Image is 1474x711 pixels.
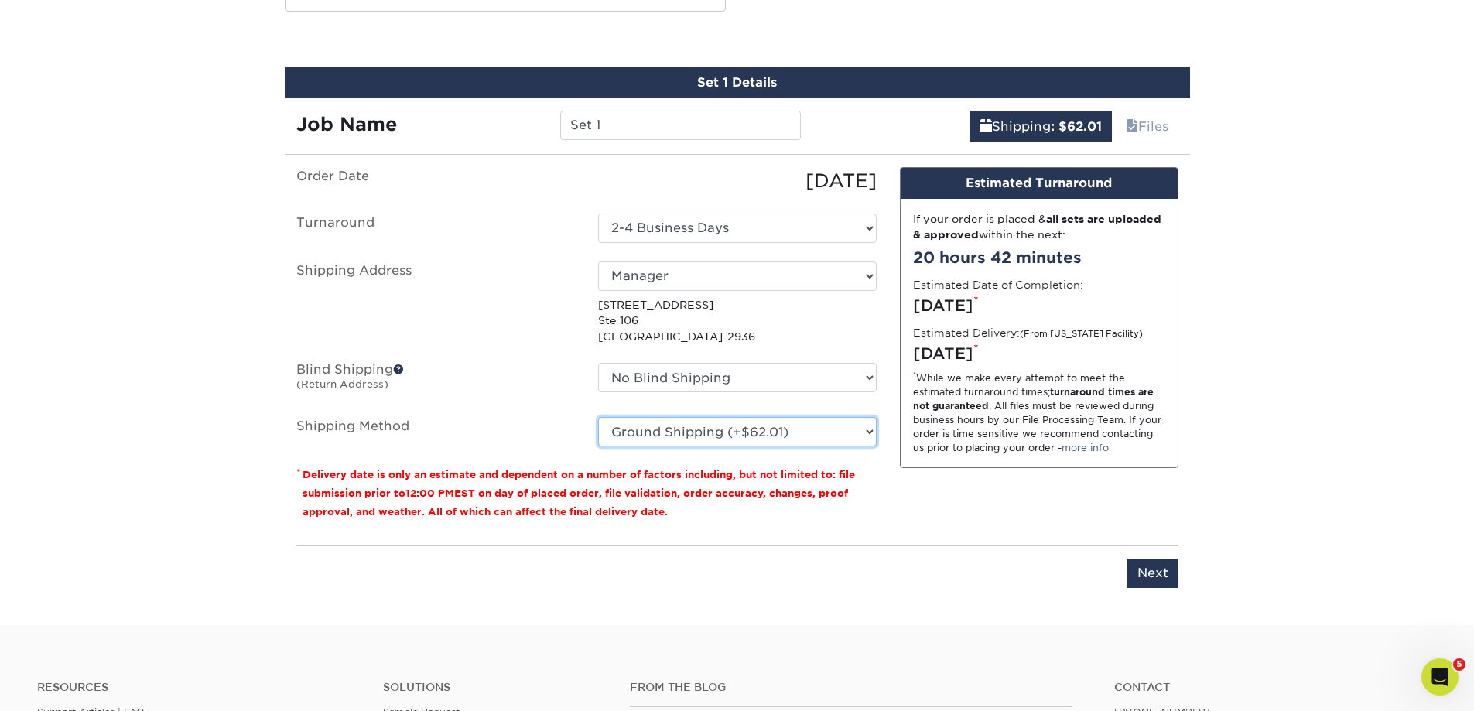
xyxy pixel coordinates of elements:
[587,167,888,195] div: [DATE]
[1051,119,1102,134] b: : $62.01
[1020,329,1143,339] small: (From [US_STATE] Facility)
[1114,681,1437,694] a: Contact
[901,168,1178,199] div: Estimated Turnaround
[37,681,360,694] h4: Resources
[560,111,801,140] input: Enter a job name
[285,261,587,344] label: Shipping Address
[285,214,587,243] label: Turnaround
[913,277,1083,292] label: Estimated Date of Completion:
[296,378,388,390] small: (Return Address)
[285,363,587,398] label: Blind Shipping
[1421,658,1459,696] iframe: Intercom live chat
[296,113,397,135] strong: Job Name
[1127,559,1178,588] input: Next
[285,67,1190,98] div: Set 1 Details
[970,111,1112,142] a: Shipping: $62.01
[285,417,587,446] label: Shipping Method
[1116,111,1178,142] a: Files
[630,681,1072,694] h4: From the Blog
[285,167,587,195] label: Order Date
[1453,658,1465,671] span: 5
[913,371,1165,455] div: While we make every attempt to meet the estimated turnaround times; . All files must be reviewed ...
[913,211,1165,243] div: If your order is placed & within the next:
[913,294,1165,317] div: [DATE]
[303,469,855,518] small: Delivery date is only an estimate and dependent on a number of factors including, but not limited...
[913,342,1165,365] div: [DATE]
[383,681,607,694] h4: Solutions
[1126,119,1138,134] span: files
[1062,442,1109,453] a: more info
[980,119,992,134] span: shipping
[405,487,454,499] span: 12:00 PM
[913,386,1154,412] strong: turnaround times are not guaranteed
[913,325,1143,340] label: Estimated Delivery:
[598,297,877,344] p: [STREET_ADDRESS] Ste 106 [GEOGRAPHIC_DATA]-2936
[913,246,1165,269] div: 20 hours 42 minutes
